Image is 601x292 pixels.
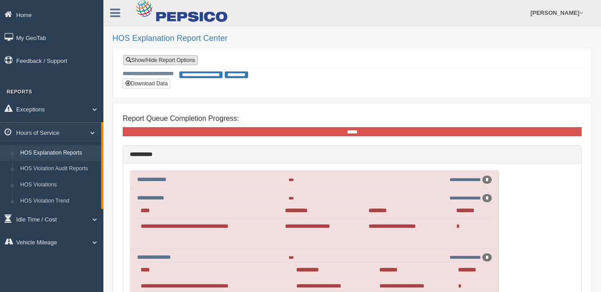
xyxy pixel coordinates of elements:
[123,79,170,88] button: Download Data
[112,34,592,43] h2: HOS Explanation Report Center
[16,161,101,177] a: HOS Violation Audit Reports
[16,177,101,193] a: HOS Violations
[16,193,101,209] a: HOS Violation Trend
[16,145,101,161] a: HOS Explanation Reports
[123,115,582,123] h4: Report Queue Completion Progress:
[123,55,198,65] a: Show/Hide Report Options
